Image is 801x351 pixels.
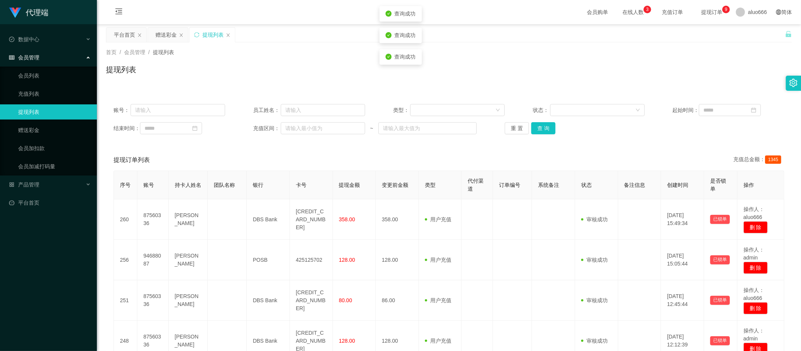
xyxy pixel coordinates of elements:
span: 审核成功 [581,216,608,222]
span: 操作人：aluo666 [743,206,765,220]
i: 图标: down [636,108,640,113]
input: 请输入最大值为 [378,122,477,134]
span: 用户充值 [425,338,451,344]
td: 256 [114,240,137,280]
td: 425125702 [290,240,333,280]
button: 已锁单 [710,336,730,345]
input: 请输入最小值为 [281,122,365,134]
td: DBS Bank [247,280,290,321]
span: 审核成功 [581,257,608,263]
i: 图标: close [137,33,142,37]
span: 充值区间： [253,124,281,132]
i: 图标: calendar [751,107,756,113]
td: [CREDIT_CARD_NUMBER] [290,280,333,321]
i: 图标: unlock [785,31,792,37]
i: 图标: global [776,9,781,15]
button: 重 置 [505,122,529,134]
span: 提现订单 [697,9,726,15]
a: 会员加减打码量 [18,159,91,174]
a: 代理端 [9,9,48,15]
span: 提现列表 [153,49,174,55]
td: [DATE] 15:49:34 [661,199,704,240]
span: 结束时间： [114,124,140,132]
h1: 代理端 [26,0,48,25]
i: 图标: close [179,33,184,37]
span: 代付渠道 [468,178,484,192]
span: 订单编号 [499,182,520,188]
span: 会员管理 [124,49,145,55]
input: 请输入 [131,104,225,116]
p: 3 [646,6,649,13]
a: 赠送彩金 [18,123,91,138]
span: 操作人：aluo666 [743,287,765,301]
td: [PERSON_NAME] [169,280,208,321]
sup: 3 [644,6,651,13]
div: 赠送彩金 [156,28,177,42]
span: 1345 [765,155,781,164]
span: 备注信息 [624,182,645,188]
i: icon: check-circle [386,11,392,17]
span: 用户充值 [425,216,451,222]
td: 358.00 [376,199,419,240]
span: 首页 [106,49,117,55]
a: 会员列表 [18,68,91,83]
span: 提现订单列表 [114,155,150,165]
button: 查 询 [531,122,555,134]
td: 251 [114,280,137,321]
span: 审核成功 [581,297,608,303]
span: 358.00 [339,216,355,222]
button: 已锁单 [710,215,730,224]
span: 充值订单 [658,9,687,15]
span: / [148,49,150,55]
i: 图标: calendar [192,126,198,131]
span: 类型： [393,106,411,114]
td: POSB [247,240,290,280]
div: 提现列表 [202,28,224,42]
i: 图标: close [226,33,230,37]
td: DBS Bank [247,199,290,240]
td: 260 [114,199,137,240]
td: [DATE] 12:45:44 [661,280,704,321]
div: 平台首页 [114,28,135,42]
div: 充值总金额： [733,155,784,165]
span: 查询成功 [395,54,416,60]
button: 已锁单 [710,255,730,264]
button: 已锁单 [710,296,730,305]
h1: 提现列表 [106,64,136,75]
i: 图标: check-circle-o [9,37,14,42]
a: 会员加扣款 [18,141,91,156]
i: 图标: down [496,108,500,113]
span: 持卡人姓名 [175,182,201,188]
a: 提现列表 [18,104,91,120]
span: 128.00 [339,257,355,263]
i: 图标: appstore-o [9,182,14,187]
td: 86.00 [376,280,419,321]
span: 类型 [425,182,435,188]
span: 审核成功 [581,338,608,344]
span: 提现金额 [339,182,360,188]
span: 创建时间 [667,182,688,188]
td: 87560336 [137,199,169,240]
td: 87560336 [137,280,169,321]
td: 128.00 [376,240,419,280]
i: icon: check-circle [386,54,392,60]
i: icon: check-circle [386,32,392,38]
td: [PERSON_NAME] [169,240,208,280]
button: 删 除 [743,262,768,274]
span: 员工姓名： [253,106,281,114]
span: 在线人数 [619,9,647,15]
span: 128.00 [339,338,355,344]
span: 产品管理 [9,182,39,188]
button: 删 除 [743,302,768,314]
span: 操作 [743,182,754,188]
span: 用户充值 [425,257,451,263]
td: [PERSON_NAME] [169,199,208,240]
img: logo.9652507e.png [9,8,21,18]
span: 操作人：admin [743,247,765,261]
input: 请输入 [281,104,365,116]
span: 变更前金额 [382,182,408,188]
a: 图标: dashboard平台首页 [9,195,91,210]
span: 团队名称 [214,182,235,188]
a: 充值列表 [18,86,91,101]
i: 图标: menu-fold [106,0,132,25]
